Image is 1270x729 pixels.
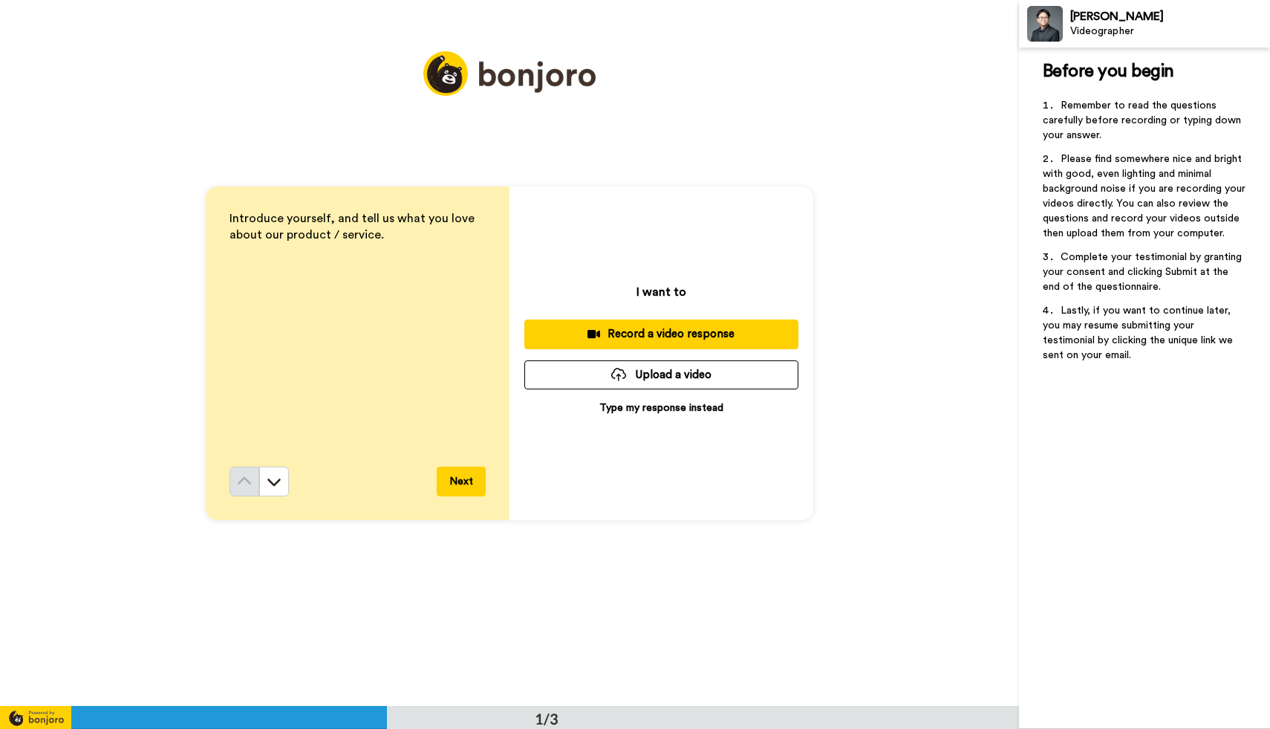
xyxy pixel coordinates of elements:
span: Complete your testimonial by granting your consent and clicking Submit at the end of the question... [1043,252,1245,292]
div: [PERSON_NAME] [1070,10,1269,24]
span: Remember to read the questions carefully before recording or typing down your answer. [1043,100,1244,140]
span: Please find somewhere nice and bright with good, even lighting and minimal background noise if yo... [1043,154,1248,239]
span: Lastly, if you want to continue later, you may resume submitting your testimonial by clicking the... [1043,305,1236,360]
div: 1/3 [511,708,582,729]
img: Profile Image [1027,6,1063,42]
div: Record a video response [536,326,787,342]
button: Record a video response [524,320,798,349]
button: Upload a video [524,360,798,389]
p: I want to [636,283,686,301]
div: Videographer [1070,25,1269,38]
p: Type my response instead [599,401,723,415]
span: Before you begin [1043,62,1174,80]
span: Introduce yourself, and tell us what you love about our product / service. [229,213,478,242]
button: Next [437,467,486,496]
